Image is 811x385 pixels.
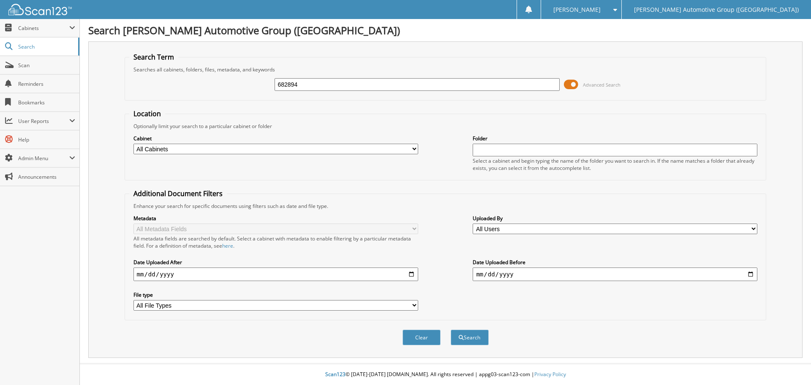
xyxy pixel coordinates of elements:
[18,155,69,162] span: Admin Menu
[129,52,178,62] legend: Search Term
[403,330,441,345] button: Clear
[8,4,72,15] img: scan123-logo-white.svg
[18,62,75,69] span: Scan
[18,173,75,180] span: Announcements
[18,117,69,125] span: User Reports
[222,242,233,249] a: here
[473,157,757,172] div: Select a cabinet and begin typing the name of the folder you want to search in. If the name match...
[634,7,799,12] span: [PERSON_NAME] Automotive Group ([GEOGRAPHIC_DATA])
[18,43,74,50] span: Search
[133,259,418,266] label: Date Uploaded After
[325,371,346,378] span: Scan123
[451,330,489,345] button: Search
[133,291,418,298] label: File type
[534,371,566,378] a: Privacy Policy
[80,364,811,385] div: © [DATE]-[DATE] [DOMAIN_NAME]. All rights reserved | appg03-scan123-com |
[18,136,75,143] span: Help
[473,215,757,222] label: Uploaded By
[129,109,165,118] legend: Location
[473,259,757,266] label: Date Uploaded Before
[583,82,620,88] span: Advanced Search
[129,123,762,130] div: Optionally limit your search to a particular cabinet or folder
[18,80,75,87] span: Reminders
[129,66,762,73] div: Searches all cabinets, folders, files, metadata, and keywords
[133,215,418,222] label: Metadata
[133,135,418,142] label: Cabinet
[88,23,803,37] h1: Search [PERSON_NAME] Automotive Group ([GEOGRAPHIC_DATA])
[18,25,69,32] span: Cabinets
[129,202,762,210] div: Enhance your search for specific documents using filters such as date and file type.
[473,268,757,281] input: end
[553,7,601,12] span: [PERSON_NAME]
[769,344,811,385] iframe: Chat Widget
[129,189,227,198] legend: Additional Document Filters
[473,135,757,142] label: Folder
[18,99,75,106] span: Bookmarks
[133,268,418,281] input: start
[133,235,418,249] div: All metadata fields are searched by default. Select a cabinet with metadata to enable filtering b...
